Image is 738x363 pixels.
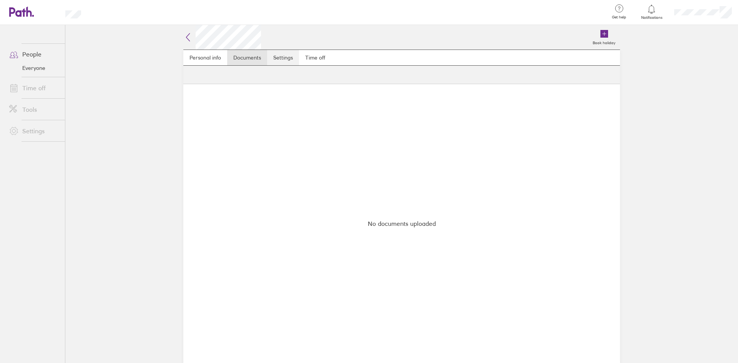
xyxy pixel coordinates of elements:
a: Time off [299,50,331,65]
a: Everyone [3,62,65,74]
span: Get help [607,15,632,20]
label: Book holiday [588,38,620,45]
a: Settings [267,50,299,65]
div: No documents uploaded [188,89,615,358]
a: Settings [3,123,65,139]
span: Notifications [639,15,664,20]
a: People [3,46,65,62]
a: Documents [227,50,267,65]
a: Personal info [183,50,227,65]
a: Time off [3,80,65,96]
a: Book holiday [588,25,620,50]
a: Tools [3,102,65,117]
a: Notifications [639,4,664,20]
